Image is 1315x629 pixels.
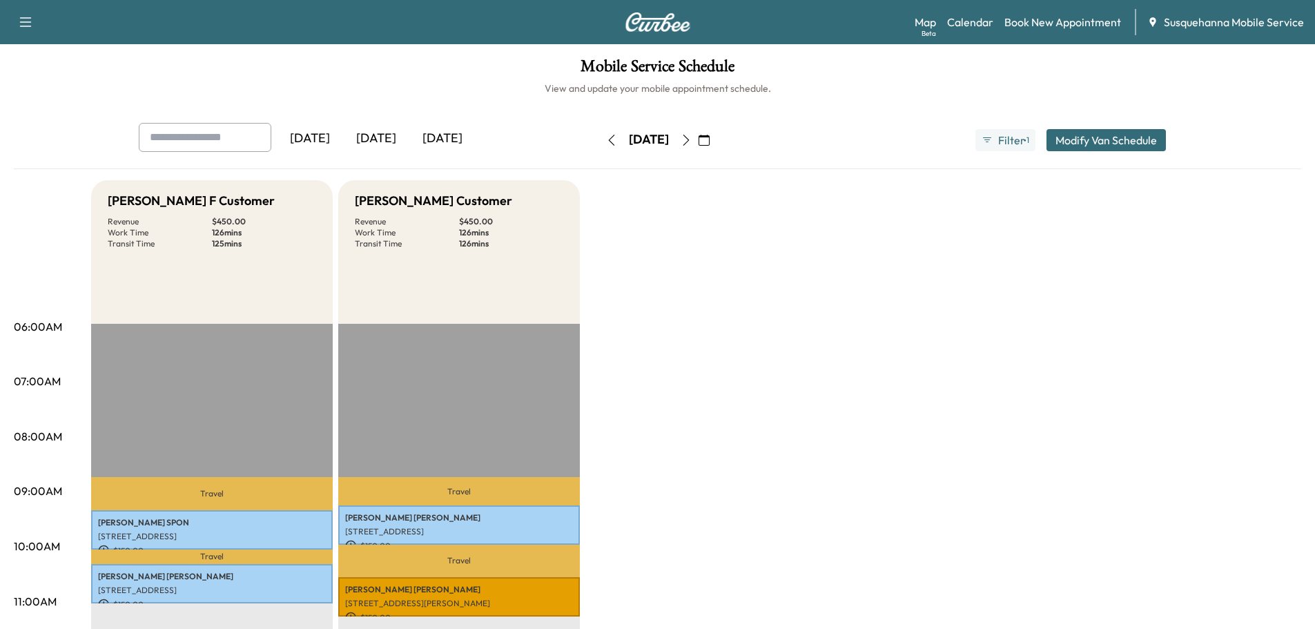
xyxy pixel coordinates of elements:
p: Transit Time [355,238,459,249]
p: 11:00AM [14,593,57,610]
button: Modify Van Schedule [1046,129,1166,151]
span: Filter [998,132,1023,148]
img: Curbee Logo [625,12,691,32]
p: 126 mins [459,238,563,249]
h1: Mobile Service Schedule [14,58,1301,81]
p: $ 450.00 [459,216,563,227]
p: [STREET_ADDRESS] [345,526,573,537]
span: Susquehanna Mobile Service [1164,14,1304,30]
p: 126 mins [212,227,316,238]
p: $ 150.00 [345,540,573,552]
div: [DATE] [629,131,669,148]
p: 06:00AM [14,318,62,335]
p: Revenue [355,216,459,227]
p: $ 150.00 [345,612,573,624]
button: Filter●1 [975,129,1035,151]
p: [PERSON_NAME] [PERSON_NAME] [98,571,326,582]
p: [STREET_ADDRESS][PERSON_NAME] [345,598,573,609]
p: $ 150.00 [98,545,326,557]
p: Travel [91,550,333,565]
p: 10:00AM [14,538,60,554]
p: 09:00AM [14,483,62,499]
p: [PERSON_NAME] SPON [98,517,326,528]
p: 08:00AM [14,428,62,445]
div: [DATE] [277,123,343,155]
p: [PERSON_NAME] [PERSON_NAME] [345,512,573,523]
p: 07:00AM [14,373,61,389]
h5: [PERSON_NAME] F Customer [108,191,275,211]
a: Book New Appointment [1004,14,1121,30]
p: Work Time [355,227,459,238]
h6: View and update your mobile appointment schedule. [14,81,1301,95]
p: $ 450.00 [212,216,316,227]
p: [PERSON_NAME] [PERSON_NAME] [345,584,573,595]
h5: [PERSON_NAME] Customer [355,191,512,211]
a: Calendar [947,14,993,30]
p: Work Time [108,227,212,238]
span: ● [1023,137,1026,144]
p: 125 mins [212,238,316,249]
p: Transit Time [108,238,212,249]
p: Travel [91,477,333,510]
div: [DATE] [409,123,476,155]
p: 126 mins [459,227,563,238]
p: $ 150.00 [98,599,326,611]
p: Travel [338,477,580,506]
div: [DATE] [343,123,409,155]
p: Revenue [108,216,212,227]
p: [STREET_ADDRESS] [98,585,326,596]
span: 1 [1026,135,1029,146]
div: Beta [922,28,936,39]
a: MapBeta [915,14,936,30]
p: [STREET_ADDRESS] [98,531,326,542]
p: Travel [338,545,580,577]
